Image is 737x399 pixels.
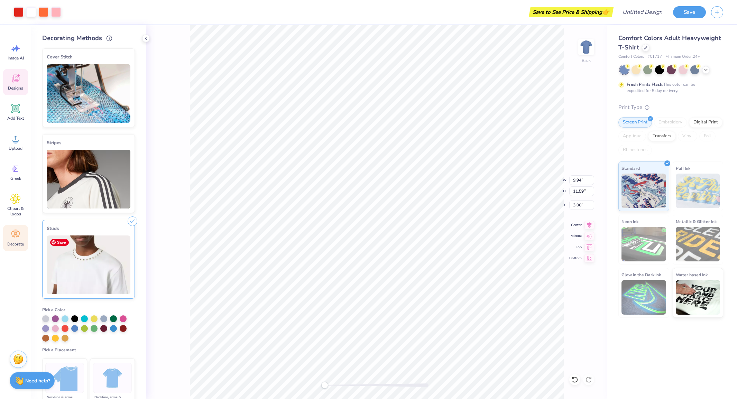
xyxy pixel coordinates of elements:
[678,131,697,141] div: Vinyl
[621,227,666,261] img: Neon Ink
[676,174,720,208] img: Puff Ink
[676,227,720,261] img: Metallic & Glitter Ink
[621,218,638,225] span: Neon Ink
[621,165,640,172] span: Standard
[621,174,666,208] img: Standard
[47,53,130,61] div: Cover Stitch
[627,82,663,87] strong: Fresh Prints Flash:
[621,271,661,278] span: Glow in the Dark Ink
[699,131,716,141] div: Foil
[10,176,21,181] span: Greek
[621,280,666,315] img: Glow in the Dark Ink
[618,117,652,128] div: Screen Print
[4,206,27,217] span: Clipart & logos
[627,81,712,94] div: This color can be expedited for 5 day delivery.
[47,235,130,294] img: Studs
[50,239,69,246] span: Save
[676,271,708,278] span: Water based Ink
[569,233,582,239] span: Middle
[8,85,23,91] span: Designs
[7,115,24,121] span: Add Text
[321,382,328,389] div: Accessibility label
[42,34,135,43] div: Decorating Methods
[618,54,644,60] span: Comfort Colors
[569,222,582,228] span: Center
[689,117,722,128] div: Digital Print
[100,365,126,391] img: Neckline, arms & bottom
[676,280,720,315] img: Water based Ink
[25,378,50,384] strong: Need help?
[47,150,130,208] img: Stripes
[618,103,723,111] div: Print Type
[47,139,130,147] div: Stripes
[676,165,690,172] span: Puff Ink
[52,365,78,391] img: Neckline & arms
[569,256,582,261] span: Bottom
[676,218,717,225] span: Metallic & Glitter Ink
[579,40,593,54] img: Back
[654,117,687,128] div: Embroidery
[618,145,652,155] div: Rhinestones
[618,34,721,52] span: Comfort Colors Adult Heavyweight T-Shirt
[569,244,582,250] span: Top
[7,241,24,247] span: Decorate
[47,224,130,233] div: Studs
[665,54,700,60] span: Minimum Order: 24 +
[582,57,591,64] div: Back
[9,146,22,151] span: Upload
[42,347,76,353] span: Pick a Placement
[647,54,662,60] span: # C1717
[531,7,612,17] div: Save to See Price & Shipping
[617,5,668,19] input: Untitled Design
[47,64,130,123] img: Cover Stitch
[8,55,24,61] span: Image AI
[618,131,646,141] div: Applique
[648,131,676,141] div: Transfers
[602,8,610,16] span: 👉
[673,6,706,18] button: Save
[42,307,65,313] span: Pick a Color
